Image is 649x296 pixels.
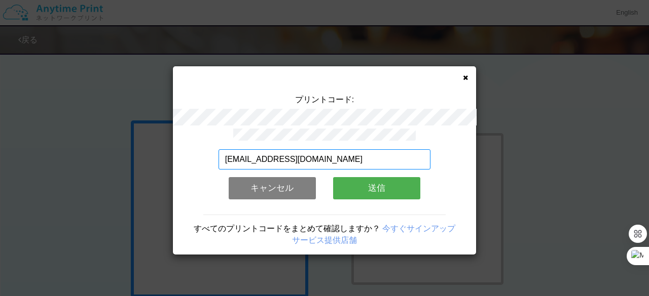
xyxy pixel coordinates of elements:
[194,224,380,233] span: すべてのプリントコードをまとめて確認しますか？
[295,95,354,104] span: プリントコード:
[229,177,316,199] button: キャンセル
[292,236,357,244] a: サービス提供店舗
[219,149,431,170] input: メールアドレス
[382,224,455,233] a: 今すぐサインアップ
[333,177,420,199] button: 送信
